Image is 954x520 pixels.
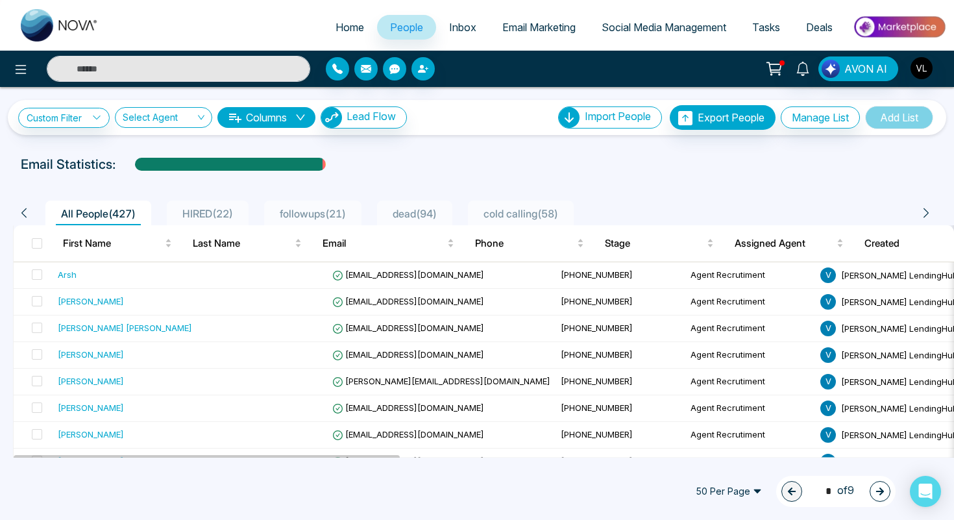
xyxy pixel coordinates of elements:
[275,207,351,220] span: followups ( 21 )
[822,60,840,78] img: Lead Flow
[478,207,563,220] span: cold calling ( 58 )
[561,376,633,386] span: [PHONE_NUMBER]
[295,112,306,123] span: down
[502,21,576,34] span: Email Marketing
[820,267,836,283] span: V
[332,269,484,280] span: [EMAIL_ADDRESS][DOMAIN_NAME]
[561,456,633,466] span: [PHONE_NUMBER]
[193,236,292,251] span: Last Name
[561,323,633,333] span: [PHONE_NUMBER]
[58,321,192,334] div: [PERSON_NAME] [PERSON_NAME]
[323,236,445,251] span: Email
[685,369,815,395] td: Agent Recrutiment
[561,402,633,413] span: [PHONE_NUMBER]
[735,236,834,251] span: Assigned Agent
[793,15,846,40] a: Deals
[21,9,99,42] img: Nova CRM Logo
[182,225,312,262] th: Last Name
[818,482,854,500] span: of 9
[685,342,815,369] td: Agent Recrutiment
[561,296,633,306] span: [PHONE_NUMBER]
[321,107,342,128] img: Lead Flow
[685,262,815,289] td: Agent Recrutiment
[820,374,836,390] span: V
[585,110,651,123] span: Import People
[698,111,764,124] span: Export People
[53,225,182,262] th: First Name
[670,105,776,130] button: Export People
[347,110,396,123] span: Lead Flow
[561,349,633,360] span: [PHONE_NUMBER]
[56,207,141,220] span: All People ( 427 )
[63,236,162,251] span: First Name
[687,481,771,502] span: 50 Per Page
[852,12,946,42] img: Market-place.gif
[436,15,489,40] a: Inbox
[58,428,124,441] div: [PERSON_NAME]
[315,106,407,129] a: Lead FlowLead Flow
[818,56,898,81] button: AVON AI
[21,155,116,174] p: Email Statistics:
[465,225,594,262] th: Phone
[589,15,739,40] a: Social Media Management
[332,349,484,360] span: [EMAIL_ADDRESS][DOMAIN_NAME]
[820,347,836,363] span: V
[605,236,704,251] span: Stage
[58,295,124,308] div: [PERSON_NAME]
[321,106,407,129] button: Lead Flow
[177,207,238,220] span: HIRED ( 22 )
[332,402,484,413] span: [EMAIL_ADDRESS][DOMAIN_NAME]
[685,316,815,342] td: Agent Recrutiment
[685,395,815,422] td: Agent Recrutiment
[377,15,436,40] a: People
[561,269,633,280] span: [PHONE_NUMBER]
[489,15,589,40] a: Email Marketing
[739,15,793,40] a: Tasks
[685,289,815,316] td: Agent Recrutiment
[752,21,780,34] span: Tasks
[217,107,315,128] button: Columnsdown
[911,57,933,79] img: User Avatar
[844,61,887,77] span: AVON AI
[332,323,484,333] span: [EMAIL_ADDRESS][DOMAIN_NAME]
[336,21,364,34] span: Home
[18,108,110,128] a: Custom Filter
[820,321,836,336] span: V
[332,376,550,386] span: [PERSON_NAME][EMAIL_ADDRESS][DOMAIN_NAME]
[820,294,836,310] span: V
[449,21,476,34] span: Inbox
[724,225,854,262] th: Assigned Agent
[332,296,484,306] span: [EMAIL_ADDRESS][DOMAIN_NAME]
[332,429,484,440] span: [EMAIL_ADDRESS][DOMAIN_NAME]
[820,427,836,443] span: V
[820,454,836,469] span: V
[58,348,124,361] div: [PERSON_NAME]
[910,476,941,507] div: Open Intercom Messenger
[323,15,377,40] a: Home
[685,449,815,475] td: Agent Recrutiment
[58,268,77,281] div: Arsh
[685,422,815,449] td: Agent Recrutiment
[475,236,574,251] span: Phone
[58,401,124,414] div: [PERSON_NAME]
[594,225,724,262] th: Stage
[390,21,423,34] span: People
[58,375,124,388] div: [PERSON_NAME]
[332,456,484,466] span: [EMAIL_ADDRESS][DOMAIN_NAME]
[561,429,633,440] span: [PHONE_NUMBER]
[387,207,442,220] span: dead ( 94 )
[806,21,833,34] span: Deals
[602,21,726,34] span: Social Media Management
[312,225,465,262] th: Email
[781,106,860,129] button: Manage List
[820,401,836,416] span: V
